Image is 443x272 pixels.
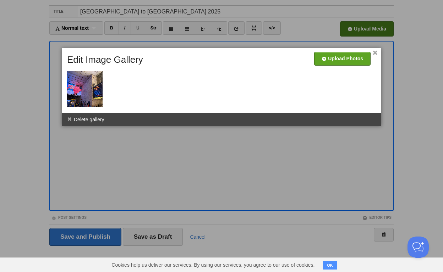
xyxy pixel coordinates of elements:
[373,51,377,55] a: ×
[67,71,103,107] img: MfqMwYWF0oWqL8qyQvg2cNesFssumeGNt38AjOP8j+D4As9MHjOdEEAAAAAElFTkSuQmCC
[62,113,110,126] li: Delete gallery
[408,237,429,258] iframe: Help Scout Beacon - Open
[323,261,337,270] button: OK
[104,258,322,272] span: Cookies help us deliver our services. By using our services, you agree to our use of cookies.
[67,55,143,65] h5: Edit Image Gallery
